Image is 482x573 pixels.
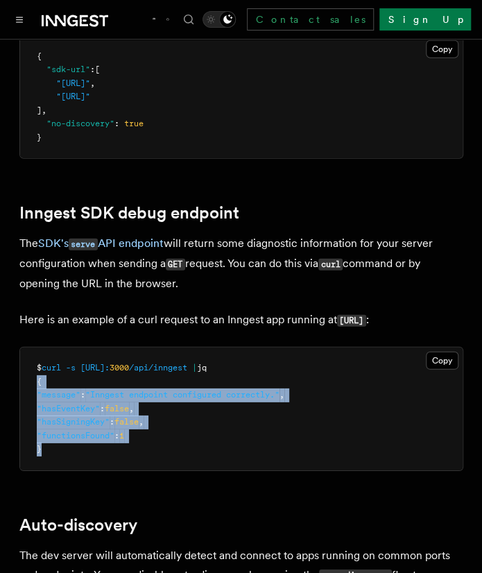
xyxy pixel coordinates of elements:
span: [URL]: [80,363,110,373]
span: : [90,65,95,74]
span: : [114,119,119,128]
span: jq [197,363,207,373]
button: Copy [426,40,458,58]
span: , [129,404,134,413]
span: "hasSigningKey" [37,417,110,427]
a: Contact sales [247,8,374,31]
span: "hasEventKey" [37,404,100,413]
span: : [100,404,105,413]
span: ] [37,105,42,115]
span: , [139,417,144,427]
code: [URL] [337,315,366,327]
span: : [110,417,114,427]
span: , [90,78,95,88]
code: GET [166,259,185,271]
span: /api/inngest [129,363,187,373]
span: } [37,444,42,454]
span: 3000 [110,363,129,373]
span: } [37,132,42,142]
span: false [105,404,129,413]
button: Copy [426,352,458,370]
span: 1 [119,431,124,441]
span: curl [42,363,61,373]
span: true [124,119,144,128]
span: | [192,363,197,373]
span: : [80,390,85,400]
span: "[URL]" [56,92,90,101]
p: The will return some diagnostic information for your server configuration when sending a request.... [19,234,463,293]
a: Auto-discovery [19,515,137,535]
a: SDK'sserveAPI endpoint [38,237,164,250]
span: "message" [37,390,80,400]
button: Toggle navigation [11,11,28,28]
span: "sdk-url" [46,65,90,74]
span: { [37,51,42,61]
span: [ [95,65,100,74]
p: Here is an example of a curl request to an Inngest app running at : [19,310,463,330]
span: , [279,390,284,400]
span: { [37,377,42,386]
span: : [114,431,119,441]
span: false [114,417,139,427]
span: "[URL]" [56,78,90,88]
a: Sign Up [379,8,471,31]
span: "functionsFound" [37,431,114,441]
button: Toggle dark mode [203,11,236,28]
span: $ [37,363,42,373]
span: -s [66,363,76,373]
a: Inngest SDK debug endpoint [19,203,239,223]
span: "no-discovery" [46,119,114,128]
code: curl [318,259,343,271]
span: "Inngest endpoint configured correctly." [85,390,279,400]
span: , [42,105,46,115]
code: serve [69,239,98,250]
button: Find something... [180,11,197,28]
